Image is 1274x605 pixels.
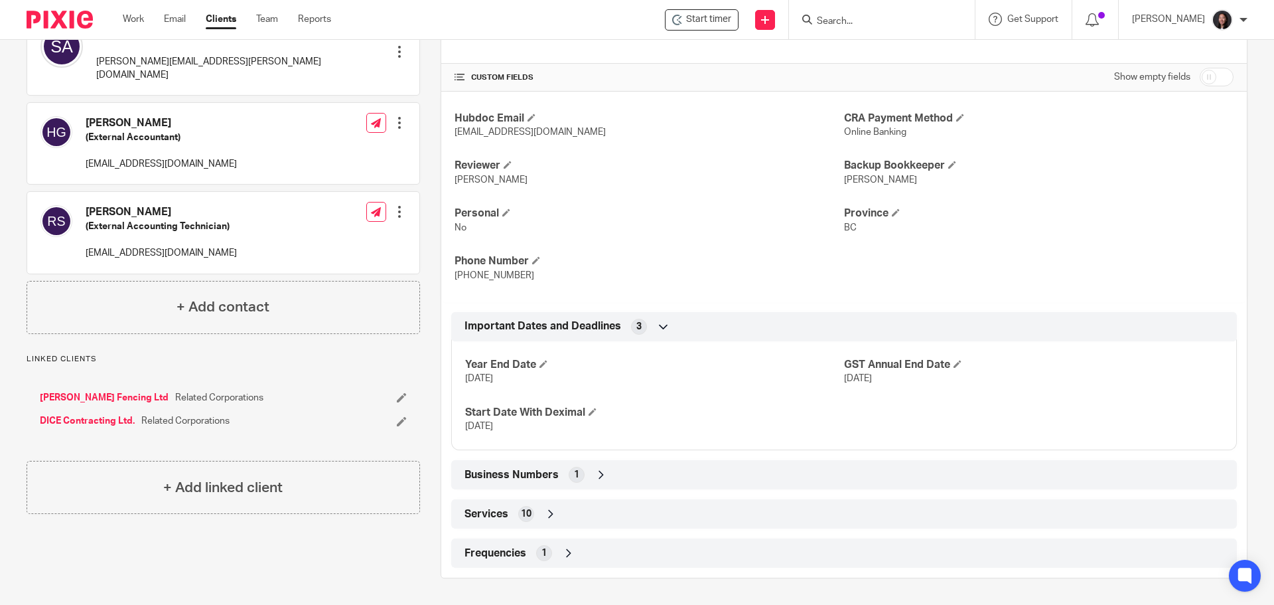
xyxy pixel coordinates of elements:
[455,175,528,185] span: [PERSON_NAME]
[27,11,93,29] img: Pixie
[636,320,642,333] span: 3
[844,175,917,185] span: [PERSON_NAME]
[455,271,534,280] span: [PHONE_NUMBER]
[455,112,844,126] h4: Hubdoc Email
[464,507,508,521] span: Services
[40,414,135,428] a: DICE Contracting Ltd.
[541,547,547,560] span: 1
[1007,15,1058,24] span: Get Support
[141,414,230,428] span: Related Corporations
[465,358,844,372] h4: Year End Date
[86,131,237,144] h5: (External Accountant)
[844,223,857,232] span: BC
[465,374,493,383] span: [DATE]
[844,128,906,137] span: Online Banking
[86,246,237,260] p: [EMAIL_ADDRESS][DOMAIN_NAME]
[86,220,237,233] h5: (External Accounting Technician)
[1114,70,1190,84] label: Show empty fields
[844,374,872,383] span: [DATE]
[455,223,466,232] span: No
[455,72,844,83] h4: CUSTOM FIELDS
[27,354,420,365] p: Linked clients
[465,406,844,420] h4: Start Date With Deximal
[844,358,1223,372] h4: GST Annual End Date
[465,422,493,431] span: [DATE]
[256,13,278,26] a: Team
[574,468,579,481] span: 1
[40,116,72,148] img: svg%3E
[521,507,531,521] span: 10
[164,13,186,26] a: Email
[455,128,606,137] span: [EMAIL_ADDRESS][DOMAIN_NAME]
[163,477,283,498] h4: + Add linked client
[844,112,1234,126] h4: CRA Payment Method
[40,25,83,68] img: svg%3E
[464,468,559,482] span: Business Numbers
[40,391,169,404] a: [PERSON_NAME] Fencing Ltd
[464,547,526,561] span: Frequencies
[86,205,237,219] h4: [PERSON_NAME]
[86,116,237,130] h4: [PERSON_NAME]
[686,13,731,27] span: Start timer
[123,13,144,26] a: Work
[455,159,844,173] h4: Reviewer
[86,157,237,171] p: [EMAIL_ADDRESS][DOMAIN_NAME]
[1132,13,1205,26] p: [PERSON_NAME]
[175,391,263,404] span: Related Corporations
[298,13,331,26] a: Reports
[455,254,844,268] h4: Phone Number
[844,207,1234,220] h4: Province
[665,9,739,31] div: Antler Ridge Holdings Ltd.
[455,207,844,220] h4: Personal
[844,159,1234,173] h4: Backup Bookkeeper
[177,297,269,317] h4: + Add contact
[1212,9,1233,31] img: Lili%20square.jpg
[40,205,72,237] img: svg%3E
[815,16,935,28] input: Search
[96,55,369,82] p: [PERSON_NAME][EMAIL_ADDRESS][PERSON_NAME][DOMAIN_NAME]
[206,13,236,26] a: Clients
[464,319,621,333] span: Important Dates and Deadlines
